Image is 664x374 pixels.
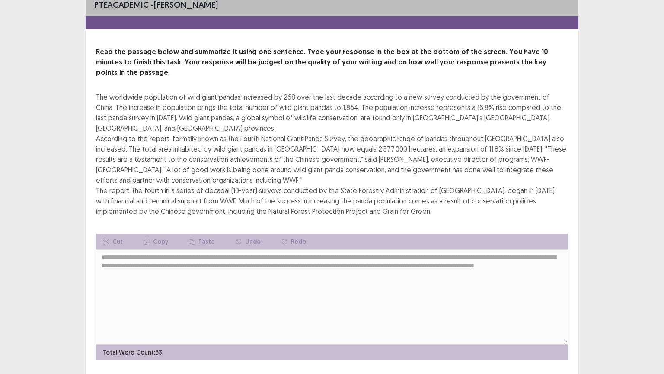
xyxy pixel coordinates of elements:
[229,234,268,249] button: Undo
[103,348,162,357] p: Total Word Count: 63
[96,47,568,78] p: Read the passage below and summarize it using one sentence. Type your response in the box at the ...
[182,234,222,249] button: Paste
[96,234,130,249] button: Cut
[275,234,313,249] button: Redo
[137,234,175,249] button: Copy
[96,92,568,216] div: The worldwide population of wild giant pandas increased by 268 over the last decade according to ...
